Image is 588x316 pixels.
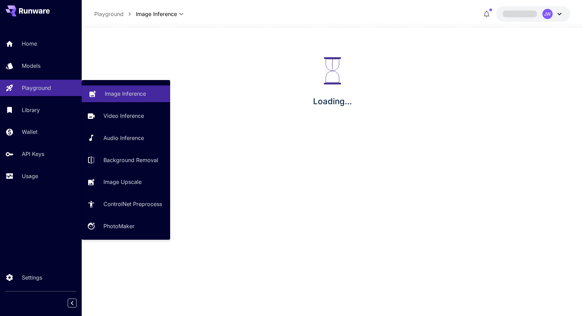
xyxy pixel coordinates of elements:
[136,10,177,18] span: Image Inference
[73,297,82,309] div: Collapse sidebar
[22,106,40,114] p: Library
[103,200,162,208] p: ControlNet Preprocess
[542,9,553,19] div: JW
[103,178,142,186] p: Image Upscale
[82,85,170,102] a: Image Inference
[105,90,146,98] p: Image Inference
[22,39,37,48] p: Home
[94,10,136,18] nav: breadcrumb
[94,10,124,18] p: Playground
[82,108,170,124] a: Video Inference
[22,150,44,158] p: API Keys
[82,218,170,235] a: PhotoMaker
[82,152,170,168] a: Background Removal
[103,156,158,164] p: Background Removal
[82,174,170,190] a: Image Upscale
[103,112,144,120] p: Video Inference
[22,172,38,180] p: Usage
[22,84,51,92] p: Playground
[22,62,40,70] p: Models
[82,196,170,212] a: ControlNet Preprocess
[103,222,134,230] p: PhotoMaker
[82,130,170,146] a: Audio Inference
[103,134,144,142] p: Audio Inference
[68,299,77,307] button: Collapse sidebar
[22,128,37,136] p: Wallet
[313,95,352,108] p: Loading...
[22,273,42,282] p: Settings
